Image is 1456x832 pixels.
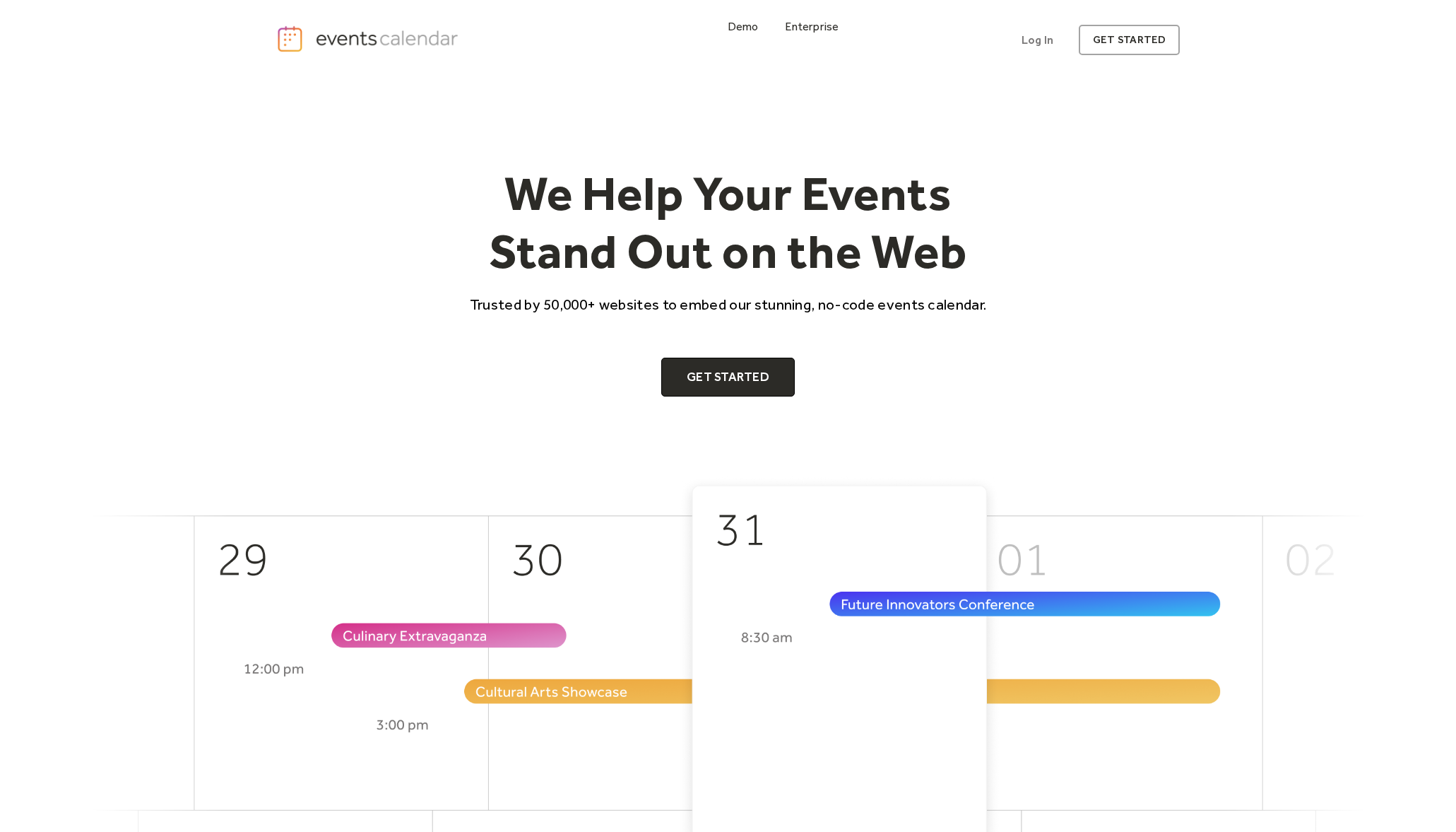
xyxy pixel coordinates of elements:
h1: We Help Your Events Stand Out on the Web [457,165,1000,280]
a: Enterprise [779,17,791,36]
a: Demo [722,17,733,36]
a: Log In [1007,25,1067,55]
a: home [276,25,463,54]
a: Get Started [661,358,795,397]
a: get started [1079,25,1180,55]
p: Trusted by 50,000+ websites to embed our stunning, no-code events calendar. [457,294,1000,315]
